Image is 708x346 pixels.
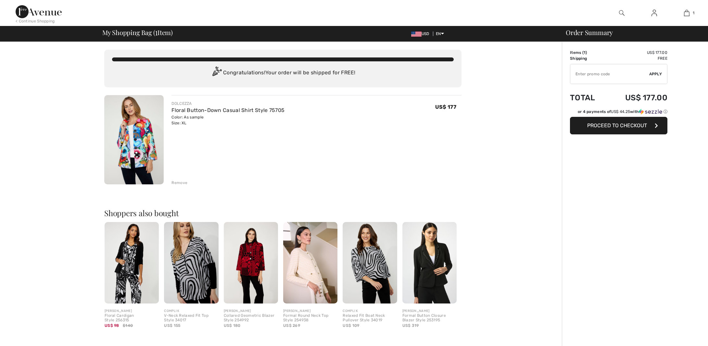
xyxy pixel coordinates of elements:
img: Floral Cardigan Style 256315 [105,222,159,303]
button: Proceed to Checkout [570,117,667,134]
div: COMPLI K [343,309,397,314]
img: Formal Round Neck Top Style 254938 [283,222,337,303]
div: Remove [171,180,187,186]
span: 1 [584,50,586,55]
img: Collared Geometric Blazer Style 254992 [224,222,278,303]
span: Apply [649,71,662,77]
div: Congratulations! Your order will be shipped for FREE! [112,67,454,80]
div: or 4 payments of with [578,109,667,115]
img: Relaxed Fit Boat Neck Pullover Style 34019 [343,222,397,303]
div: Formal Button Closure Blazer Style 253195 [402,314,457,323]
span: US$ 180 [224,323,241,328]
span: US$ 155 [164,323,180,328]
img: V-Neck Relaxed Fit Top Style 34017 [164,222,218,303]
span: 1 [693,10,694,16]
div: [PERSON_NAME] [105,309,159,314]
div: or 4 payments ofUS$ 44.25withSezzle Click to learn more about Sezzle [570,109,667,117]
div: DOLCEZZA [171,101,284,106]
a: Floral Button-Down Casual Shirt Style 75705 [171,107,284,113]
div: COMPLI K [164,309,218,314]
div: < Continue Shopping [16,18,55,24]
span: My Shopping Bag ( Item) [102,29,173,36]
div: [PERSON_NAME] [402,309,457,314]
div: Formal Round Neck Top Style 254938 [283,314,337,323]
span: EN [436,31,444,36]
td: Items ( ) [570,50,606,56]
span: $140 [123,323,133,328]
img: Congratulation2.svg [210,67,223,80]
img: Floral Button-Down Casual Shirt Style 75705 [104,95,164,184]
a: Sign In [646,9,662,17]
span: US$ 44.25 [611,109,630,114]
img: US Dollar [411,31,422,37]
img: 1ère Avenue [16,5,62,18]
div: V-Neck Relaxed Fit Top Style 34017 [164,314,218,323]
span: 1 [155,28,158,36]
span: US$ 109 [343,323,359,328]
td: US$ 177.00 [606,50,667,56]
div: Collared Geometric Blazer Style 254992 [224,314,278,323]
a: 1 [671,9,702,17]
h2: Shoppers also bought [104,209,461,217]
div: [PERSON_NAME] [224,309,278,314]
img: Formal Button Closure Blazer Style 253195 [402,222,457,303]
span: US$ 177 [435,104,456,110]
div: Floral Cardigan Style 256315 [105,314,159,323]
span: Proceed to Checkout [587,122,647,129]
span: US$ 98 [105,323,119,328]
td: Free [606,56,667,61]
td: US$ 177.00 [606,87,667,109]
img: Sezzle [639,109,662,115]
img: My Info [651,9,657,17]
td: Shipping [570,56,606,61]
div: [PERSON_NAME] [283,309,337,314]
span: US$ 269 [283,323,300,328]
span: US$ 319 [402,323,419,328]
img: My Bag [684,9,689,17]
td: Total [570,87,606,109]
input: Promo code [570,64,649,84]
div: Relaxed Fit Boat Neck Pullover Style 34019 [343,314,397,323]
img: search the website [619,9,625,17]
div: Order Summary [558,29,704,36]
div: Color: As sample Size: XL [171,114,284,126]
span: USD [411,31,432,36]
